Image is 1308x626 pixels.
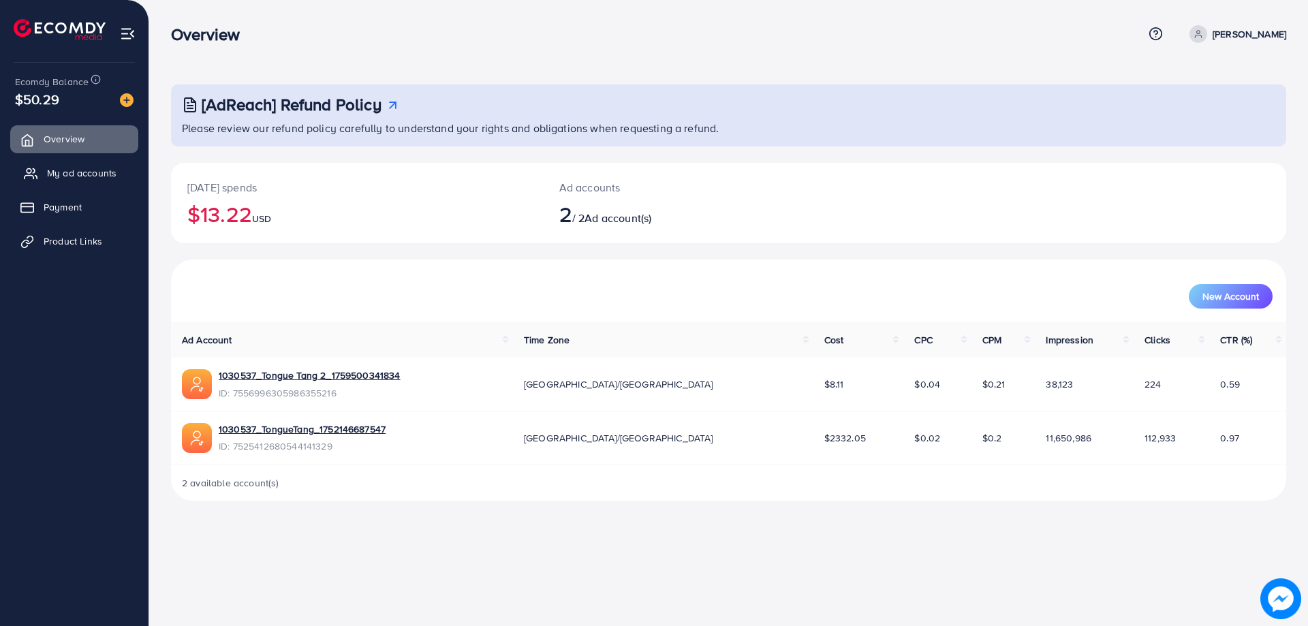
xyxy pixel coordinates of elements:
span: 2 [559,198,572,230]
span: $0.2 [982,431,1002,445]
span: My ad accounts [47,166,116,180]
span: [GEOGRAPHIC_DATA]/[GEOGRAPHIC_DATA] [524,431,713,445]
a: Payment [10,193,138,221]
h3: Overview [171,25,251,44]
span: $50.29 [15,89,59,109]
span: 38,123 [1046,377,1073,391]
p: [PERSON_NAME] [1213,26,1286,42]
a: [PERSON_NAME] [1184,25,1286,43]
span: CTR (%) [1220,333,1252,347]
img: logo [14,19,106,40]
span: CPM [982,333,1001,347]
img: image [120,93,134,107]
button: New Account [1189,284,1273,309]
span: Clicks [1144,333,1170,347]
img: image [1260,578,1301,619]
h2: / 2 [559,201,805,227]
span: New Account [1202,292,1259,301]
h3: [AdReach] Refund Policy [202,95,381,114]
span: $0.04 [914,377,940,391]
span: 0.97 [1220,431,1239,445]
span: [GEOGRAPHIC_DATA]/[GEOGRAPHIC_DATA] [524,377,713,391]
span: ID: 7525412680544141329 [219,439,386,453]
a: 1030537_TongueTang_1752146687547 [219,422,386,436]
span: Payment [44,200,82,214]
a: 1030537_Tongue Tang 2_1759500341834 [219,369,401,382]
span: $8.11 [824,377,844,391]
span: USD [252,212,271,225]
img: menu [120,26,136,42]
span: Ad Account [182,333,232,347]
span: Time Zone [524,333,570,347]
span: 112,933 [1144,431,1176,445]
span: ID: 7556996305986355216 [219,386,401,400]
span: 224 [1144,377,1161,391]
span: Ecomdy Balance [15,75,89,89]
a: Overview [10,125,138,153]
p: [DATE] spends [187,179,527,195]
span: $2332.05 [824,431,866,445]
h2: $13.22 [187,201,527,227]
span: Impression [1046,333,1093,347]
span: $0.21 [982,377,1006,391]
span: 2 available account(s) [182,476,279,490]
span: Product Links [44,234,102,248]
span: 11,650,986 [1046,431,1091,445]
img: ic-ads-acc.e4c84228.svg [182,369,212,399]
img: ic-ads-acc.e4c84228.svg [182,423,212,453]
span: Ad account(s) [585,210,651,225]
p: Ad accounts [559,179,805,195]
span: 0.59 [1220,377,1240,391]
p: Please review our refund policy carefully to understand your rights and obligations when requesti... [182,120,1278,136]
span: Overview [44,132,84,146]
span: $0.02 [914,431,940,445]
span: Cost [824,333,844,347]
span: CPC [914,333,932,347]
a: My ad accounts [10,159,138,187]
a: Product Links [10,228,138,255]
